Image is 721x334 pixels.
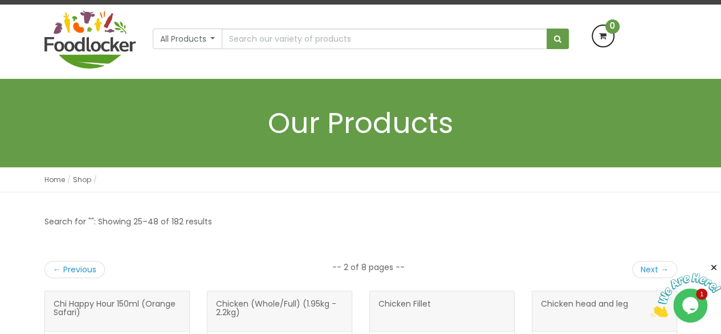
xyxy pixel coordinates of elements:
a: ← Previous [44,261,105,278]
iframe: chat widget [650,263,721,317]
span: Chicken (Whole/Full) (1.95kg - 2.2kg) [216,300,343,323]
h1: Our Products [44,107,677,139]
li: -- 2 of 8 pages -- [332,261,405,273]
a: Next → [632,261,677,278]
input: Search our variety of products [222,29,547,49]
span: Chicken Fillet [378,300,431,323]
a: Home [44,175,65,184]
p: Search for "": Showing 25–48 of 182 results [44,215,212,228]
img: FoodLocker [44,10,136,69]
span: 0 [605,19,620,34]
span: Chi Happy Hour 150ml (Orange Safari) [54,300,181,323]
button: All Products [153,29,223,49]
a: Shop [73,175,91,184]
span: Chicken head and leg [541,300,628,323]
